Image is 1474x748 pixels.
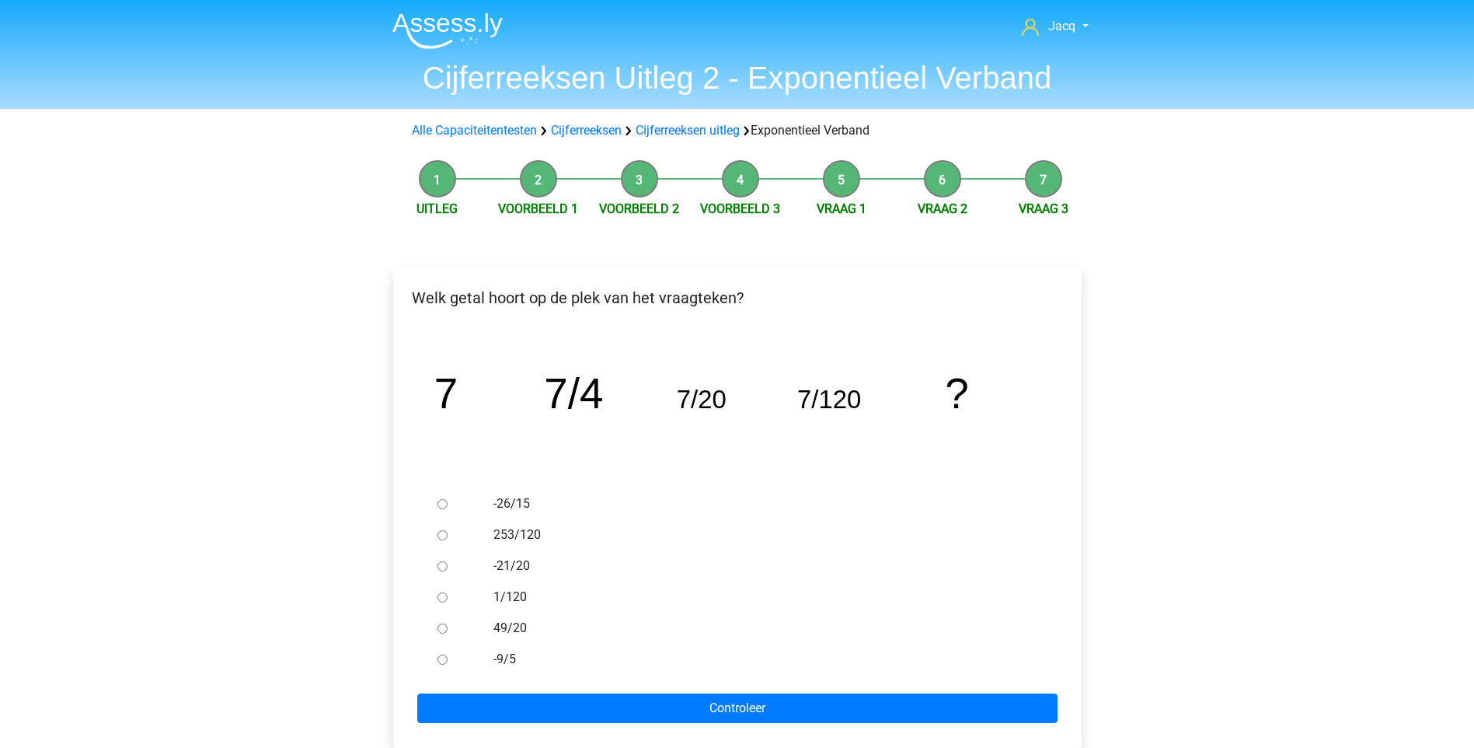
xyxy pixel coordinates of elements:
a: Alle Capaciteitentesten [412,123,537,138]
a: Voorbeeld 1 [498,201,578,216]
input: Controleer [417,694,1058,723]
a: Voorbeeld 2 [599,201,679,216]
img: Assessly [392,12,503,49]
label: -26/15 [493,495,1031,513]
label: -9/5 [493,650,1031,669]
label: 1/120 [493,588,1031,606]
label: 49/20 [493,619,1031,638]
div: Exponentieel Verband [406,121,1069,140]
a: Cijferreeksen [551,123,622,138]
label: -21/20 [493,557,1031,575]
a: Vraag 2 [918,201,967,216]
a: Voorbeeld 3 [700,201,780,216]
h1: Cijferreeksen Uitleg 2 - Exponentieel Verband [380,59,1095,96]
tspan: 7 [434,369,457,418]
tspan: ? [945,369,968,418]
p: Welk getal hoort op de plek van het vraagteken? [406,286,1069,309]
tspan: 7/20 [676,385,726,414]
a: Uitleg [416,201,458,216]
label: 253/120 [493,526,1031,544]
a: Vraag 3 [1019,201,1068,216]
tspan: 7/120 [797,385,861,414]
tspan: 7/4 [544,369,603,418]
a: Jacq [1016,17,1094,36]
a: Vraag 1 [817,201,866,216]
span: Jacq [1048,19,1075,33]
a: Cijferreeksen uitleg [636,123,740,138]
